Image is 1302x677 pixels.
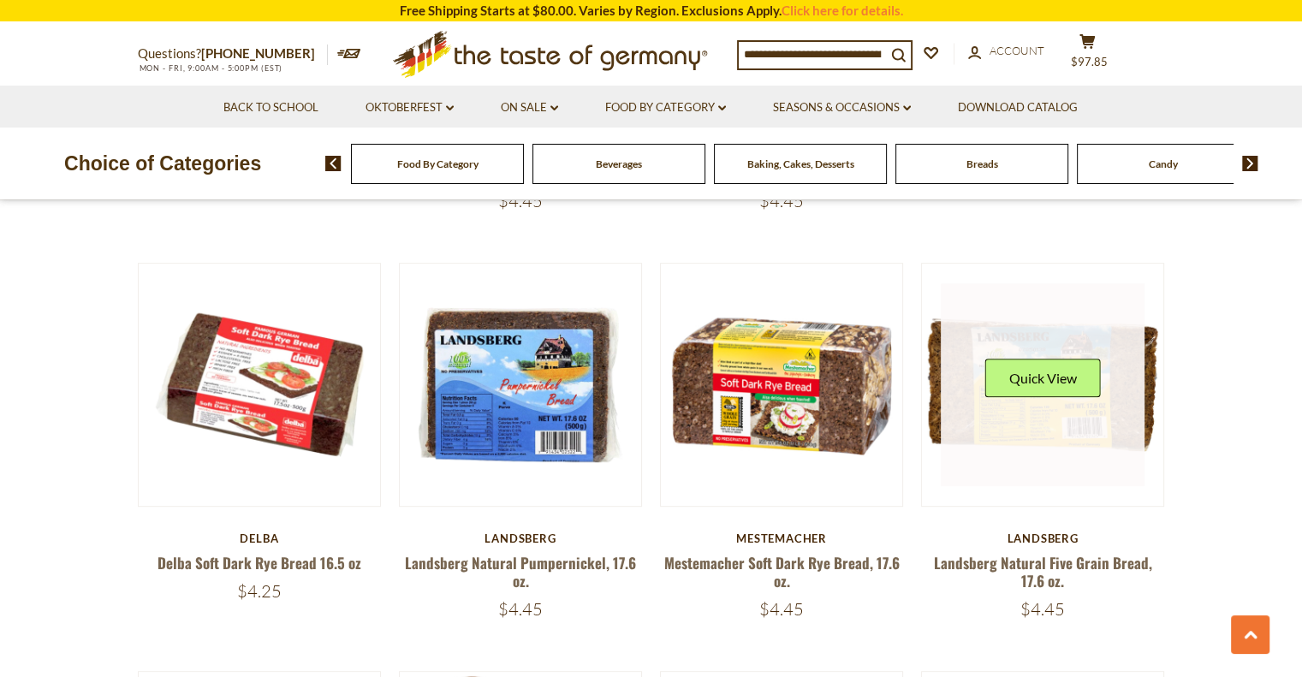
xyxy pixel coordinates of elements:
[397,157,479,170] a: Food By Category
[596,157,642,170] a: Beverages
[661,264,903,506] img: Mestemacher Soft Dark Rye Bread, 17.6 oz.
[660,532,904,545] div: Mestemacher
[1149,157,1178,170] a: Candy
[399,532,643,545] div: Landsberg
[922,264,1164,506] img: Landsberg Natural Five Grain Bread, 17.6 oz.
[782,3,903,18] a: Click here for details.
[138,63,283,73] span: MON - FRI, 9:00AM - 5:00PM (EST)
[985,359,1101,397] button: Quick View
[664,552,900,591] a: Mestemacher Soft Dark Rye Bread, 17.6 oz.
[1062,33,1114,76] button: $97.85
[759,190,804,211] span: $4.45
[759,598,804,620] span: $4.45
[138,43,328,65] p: Questions?
[498,598,543,620] span: $4.45
[1071,55,1108,68] span: $97.85
[773,98,911,117] a: Seasons & Occasions
[498,190,543,211] span: $4.45
[958,98,1078,117] a: Download Catalog
[139,264,381,506] img: Delba Soft Dark Rye Bread 16.5 oz
[158,552,361,573] a: Delba Soft Dark Rye Bread 16.5 oz
[405,552,636,591] a: Landsberg Natural Pumpernickel, 17.6 oz.
[237,580,282,602] span: $4.25
[325,156,342,171] img: previous arrow
[934,552,1152,591] a: Landsberg Natural Five Grain Bread, 17.6 oz.
[223,98,318,117] a: Back to School
[990,44,1044,57] span: Account
[400,264,642,506] img: Landsberg Natural Pumpernickel, 17.6 oz.
[201,45,315,61] a: [PHONE_NUMBER]
[921,532,1165,545] div: Landsberg
[747,157,854,170] a: Baking, Cakes, Desserts
[501,98,558,117] a: On Sale
[1242,156,1258,171] img: next arrow
[966,157,998,170] a: Breads
[605,98,726,117] a: Food By Category
[1020,598,1065,620] span: $4.45
[968,42,1044,61] a: Account
[366,98,454,117] a: Oktoberfest
[138,532,382,545] div: Delba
